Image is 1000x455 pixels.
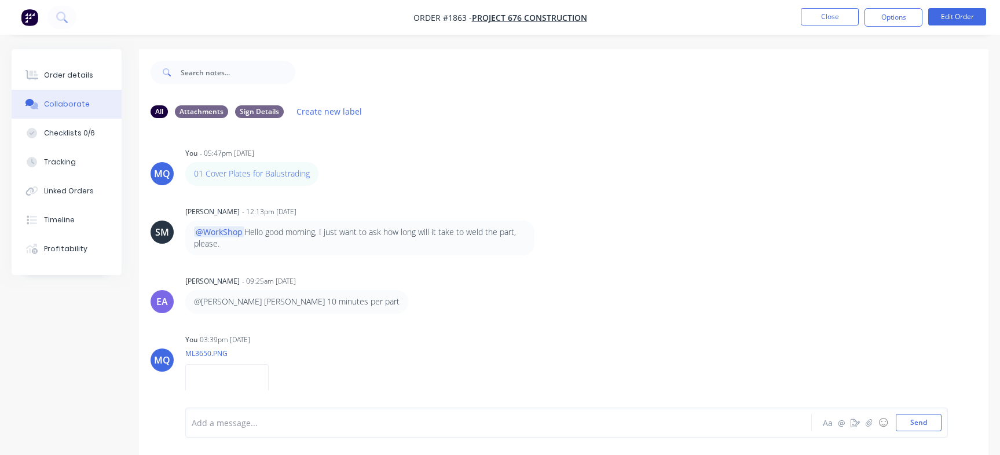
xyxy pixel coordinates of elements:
[44,70,93,80] div: Order details
[12,177,122,206] button: Linked Orders
[154,353,170,367] div: MQ
[291,104,368,119] button: Create new label
[242,207,296,217] div: - 12:13pm [DATE]
[181,61,295,84] input: Search notes...
[472,12,587,23] a: Project 676 Construction
[876,416,890,430] button: ☺
[194,168,310,179] a: 01 Cover Plates for Balustrading
[44,215,75,225] div: Timeline
[928,8,986,25] button: Edit Order
[185,148,197,159] div: You
[200,335,250,345] div: 03:39pm [DATE]
[200,148,254,159] div: - 05:47pm [DATE]
[156,295,168,309] div: EA
[44,186,94,196] div: Linked Orders
[801,8,859,25] button: Close
[235,105,284,118] div: Sign Details
[194,296,400,307] p: @[PERSON_NAME] [PERSON_NAME] 10 minutes per part
[12,148,122,177] button: Tracking
[175,105,228,118] div: Attachments
[44,99,90,109] div: Collaborate
[185,348,280,358] p: ML3650.PNG
[12,61,122,90] button: Order details
[12,206,122,234] button: Timeline
[865,8,922,27] button: Options
[12,90,122,119] button: Collaborate
[834,416,848,430] button: @
[12,119,122,148] button: Checklists 0/6
[194,226,526,250] p: Hello good morning, I just want to ask how long will it take to weld the part, please.
[896,414,942,431] button: Send
[242,276,296,287] div: - 09:25am [DATE]
[44,157,76,167] div: Tracking
[151,105,168,118] div: All
[155,225,169,239] div: SM
[194,226,244,237] span: @WorkShop
[21,9,38,26] img: Factory
[820,416,834,430] button: Aa
[185,276,240,287] div: [PERSON_NAME]
[185,207,240,217] div: [PERSON_NAME]
[12,234,122,263] button: Profitability
[44,244,87,254] div: Profitability
[185,335,197,345] div: You
[44,128,95,138] div: Checklists 0/6
[154,167,170,181] div: MQ
[413,12,472,23] span: Order #1863 -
